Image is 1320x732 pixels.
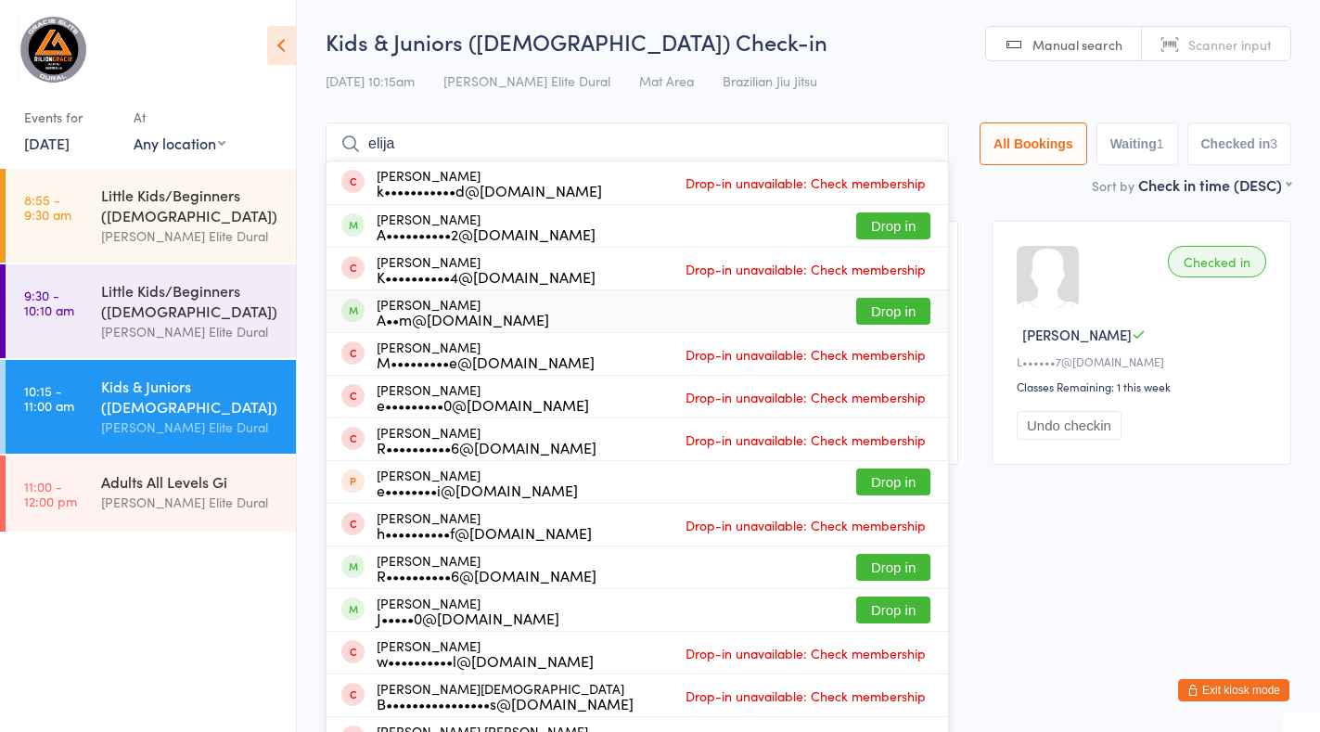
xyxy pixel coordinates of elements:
button: Undo checkin [1017,411,1121,440]
button: Drop in [856,212,930,239]
div: J•••••0@[DOMAIN_NAME] [377,610,559,625]
input: Search [326,122,949,165]
h2: Kids & Juniors ([DEMOGRAPHIC_DATA]) Check-in [326,26,1291,57]
div: [PERSON_NAME] [377,168,602,198]
div: [PERSON_NAME] [377,553,596,583]
div: Classes Remaining: 1 this week [1017,379,1272,394]
div: [PERSON_NAME] [377,212,596,241]
a: 8:55 -9:30 amLittle Kids/Beginners ([DEMOGRAPHIC_DATA])[PERSON_NAME] Elite Dural [6,169,296,263]
span: [PERSON_NAME] Elite Dural [443,71,610,90]
div: [PERSON_NAME][DEMOGRAPHIC_DATA] [377,681,634,711]
div: k•••••••••••d@[DOMAIN_NAME] [377,183,602,198]
span: Drop-in unavailable: Check membership [681,426,930,454]
div: [PERSON_NAME] [377,596,559,625]
span: Brazilian Jiu Jitsu [723,71,817,90]
div: [PERSON_NAME] [377,468,578,497]
div: A••m@[DOMAIN_NAME] [377,312,549,327]
div: [PERSON_NAME] Elite Dural [101,321,280,342]
button: Drop in [856,298,930,325]
span: Drop-in unavailable: Check membership [681,169,930,197]
span: Drop-in unavailable: Check membership [681,639,930,667]
div: [PERSON_NAME] Elite Dural [101,492,280,513]
button: Checked in3 [1187,122,1292,165]
div: 3 [1270,136,1277,151]
a: [DATE] [24,133,70,153]
div: B••••••••••••••••s@[DOMAIN_NAME] [377,696,634,711]
button: Exit kiosk mode [1178,679,1289,701]
div: Little Kids/Beginners ([DEMOGRAPHIC_DATA]) [101,280,280,321]
div: [PERSON_NAME] [377,638,594,668]
time: 10:15 - 11:00 am [24,383,74,413]
div: Any location [134,133,225,153]
span: Drop-in unavailable: Check membership [681,511,930,539]
div: R••••••••••6@[DOMAIN_NAME] [377,568,596,583]
span: [PERSON_NAME] [1022,325,1132,344]
div: 1 [1157,136,1164,151]
div: K••••••••••4@[DOMAIN_NAME] [377,269,596,284]
div: [PERSON_NAME] [377,510,592,540]
a: 9:30 -10:10 amLittle Kids/Beginners ([DEMOGRAPHIC_DATA])[PERSON_NAME] Elite Dural [6,264,296,358]
img: Gracie Elite Jiu Jitsu Dural [19,14,88,83]
div: [PERSON_NAME] Elite Dural [101,225,280,247]
span: [DATE] 10:15am [326,71,415,90]
button: Drop in [856,554,930,581]
time: 8:55 - 9:30 am [24,192,71,222]
div: e••••••••i@[DOMAIN_NAME] [377,482,578,497]
button: Drop in [856,469,930,495]
span: Mat Area [639,71,694,90]
div: Kids & Juniors ([DEMOGRAPHIC_DATA]) [101,376,280,417]
button: Drop in [856,597,930,623]
div: R••••••••••6@[DOMAIN_NAME] [377,440,596,455]
div: h••••••••••f@[DOMAIN_NAME] [377,525,592,540]
div: A••••••••••2@[DOMAIN_NAME] [377,226,596,241]
div: L••••••7@[DOMAIN_NAME] [1017,353,1272,369]
span: Drop-in unavailable: Check membership [681,255,930,283]
span: Drop-in unavailable: Check membership [681,340,930,368]
div: e•••••••••0@[DOMAIN_NAME] [377,397,589,412]
div: Adults All Levels Gi [101,471,280,492]
div: Checked in [1168,246,1266,277]
div: w••••••••••l@[DOMAIN_NAME] [377,653,594,668]
div: Check in time (DESC) [1138,174,1291,195]
div: Little Kids/Beginners ([DEMOGRAPHIC_DATA]) [101,185,280,225]
button: Waiting1 [1096,122,1178,165]
div: [PERSON_NAME] [377,254,596,284]
div: [PERSON_NAME] [377,297,549,327]
div: [PERSON_NAME] [377,425,596,455]
time: 11:00 - 12:00 pm [24,479,77,508]
a: 10:15 -11:00 amKids & Juniors ([DEMOGRAPHIC_DATA])[PERSON_NAME] Elite Dural [6,360,296,454]
span: Manual search [1032,35,1122,54]
span: Scanner input [1188,35,1272,54]
time: 9:30 - 10:10 am [24,288,74,317]
span: Drop-in unavailable: Check membership [681,383,930,411]
div: [PERSON_NAME] [377,340,595,369]
span: Drop-in unavailable: Check membership [681,682,930,710]
div: At [134,102,225,133]
a: 11:00 -12:00 pmAdults All Levels Gi[PERSON_NAME] Elite Dural [6,456,296,532]
div: [PERSON_NAME] Elite Dural [101,417,280,438]
div: M•••••••••e@[DOMAIN_NAME] [377,354,595,369]
div: Events for [24,102,115,133]
label: Sort by [1092,176,1134,195]
button: All Bookings [980,122,1087,165]
div: [PERSON_NAME] [377,382,589,412]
